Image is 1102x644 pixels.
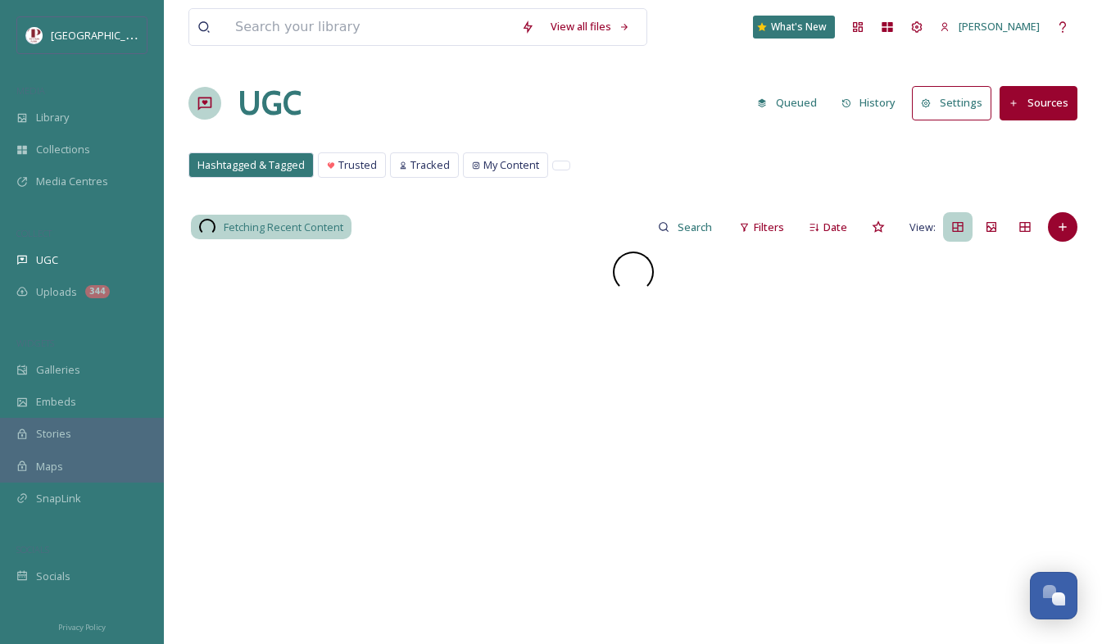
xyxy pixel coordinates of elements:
[36,491,81,506] span: SnapLink
[909,220,936,235] span: View:
[16,227,52,239] span: COLLECT
[36,110,69,125] span: Library
[753,16,835,39] a: What's New
[669,211,723,243] input: Search
[833,87,913,119] a: History
[16,337,54,349] span: WIDGETS
[36,174,108,189] span: Media Centres
[36,569,70,584] span: Socials
[1030,572,1077,619] button: Open Chat
[410,157,450,173] span: Tracked
[36,142,90,157] span: Collections
[16,84,45,97] span: MEDIA
[238,79,302,128] a: UGC
[36,459,63,474] span: Maps
[912,86,991,120] button: Settings
[36,252,58,268] span: UGC
[833,87,905,119] button: History
[16,543,49,556] span: SOCIALS
[749,87,833,119] a: Queued
[338,157,377,173] span: Trusted
[542,11,638,43] a: View all files
[1000,86,1077,120] button: Sources
[959,19,1040,34] span: [PERSON_NAME]
[36,394,76,410] span: Embeds
[58,622,106,633] span: Privacy Policy
[483,157,539,173] span: My Content
[823,220,847,235] span: Date
[932,11,1048,43] a: [PERSON_NAME]
[912,86,1000,120] a: Settings
[51,27,155,43] span: [GEOGRAPHIC_DATA]
[754,220,784,235] span: Filters
[58,616,106,636] a: Privacy Policy
[36,362,80,378] span: Galleries
[36,426,71,442] span: Stories
[749,87,825,119] button: Queued
[85,285,110,298] div: 344
[26,27,43,43] img: download%20(5).png
[227,9,513,45] input: Search your library
[224,220,343,235] span: Fetching Recent Content
[36,284,77,300] span: Uploads
[197,157,305,173] span: Hashtagged & Tagged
